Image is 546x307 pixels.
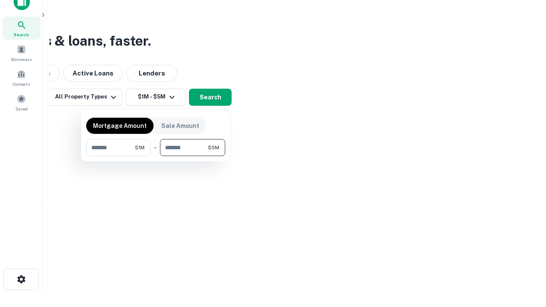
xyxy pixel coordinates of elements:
[161,121,199,130] p: Sale Amount
[503,211,546,252] iframe: Chat Widget
[135,144,145,151] span: $1M
[154,139,157,156] div: -
[208,144,219,151] span: $5M
[93,121,147,130] p: Mortgage Amount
